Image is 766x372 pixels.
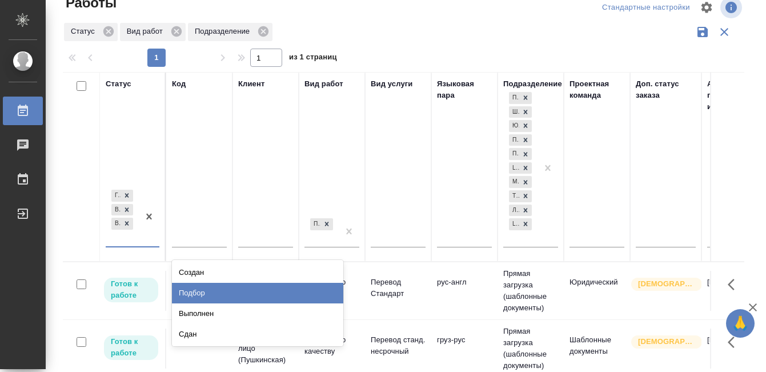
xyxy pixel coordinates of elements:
[726,309,755,338] button: 🙏
[111,204,121,216] div: В работе
[509,120,519,132] div: Юридический
[509,162,519,174] div: LegalQA
[508,203,533,218] div: Прямая загрузка (шаблонные документы), Шаблонные документы, Юридический, Проектный офис, Проектна...
[437,78,492,101] div: Языковая пара
[64,23,118,41] div: Статус
[289,50,337,67] span: из 1 страниц
[570,78,624,101] div: Проектная команда
[508,175,533,189] div: Прямая загрузка (шаблонные документы), Шаблонные документы, Юридический, Проектный офис, Проектна...
[172,345,343,365] div: Отменен
[509,106,519,118] div: Шаблонные документы
[111,190,121,202] div: Готов к работе
[172,78,186,90] div: Код
[636,78,696,101] div: Доп. статус заказа
[509,176,519,188] div: Медицинский
[71,26,99,37] p: Статус
[638,278,695,290] p: [DEMOGRAPHIC_DATA]
[564,271,630,311] td: Юридический
[304,78,343,90] div: Вид работ
[707,78,762,113] div: Автор последнего изменения
[195,26,254,37] p: Подразделение
[431,329,498,369] td: груз-рус
[509,218,519,230] div: LocQA
[371,334,426,357] p: Перевод станд. несрочный
[508,161,533,175] div: Прямая загрузка (шаблонные документы), Шаблонные документы, Юридический, Проектный офис, Проектна...
[310,218,320,230] div: Приёмка по качеству
[188,23,272,41] div: Подразделение
[509,92,519,104] div: Прямая загрузка (шаблонные документы)
[503,78,562,90] div: Подразделение
[106,78,131,90] div: Статус
[509,190,519,202] div: Технический
[120,23,186,41] div: Вид работ
[172,262,343,283] div: Создан
[238,78,264,90] div: Клиент
[172,283,343,303] div: Подбор
[713,21,735,43] button: Сбросить фильтры
[371,277,426,299] p: Перевод Стандарт
[721,329,748,356] button: Здесь прячутся важные кнопки
[638,336,695,347] p: [DEMOGRAPHIC_DATA]
[371,78,413,90] div: Вид услуги
[721,271,748,298] button: Здесь прячутся важные кнопки
[508,147,533,161] div: Прямая загрузка (шаблонные документы), Шаблонные документы, Юридический, Проектный офис, Проектна...
[508,119,533,133] div: Прямая загрузка (шаблонные документы), Шаблонные документы, Юридический, Проектный офис, Проектна...
[731,311,750,335] span: 🙏
[692,21,713,43] button: Сохранить фильтры
[127,26,167,37] p: Вид работ
[111,336,151,359] p: Готов к работе
[309,217,334,231] div: Приёмка по качеству
[111,278,151,301] p: Готов к работе
[172,324,343,345] div: Сдан
[508,189,533,203] div: Прямая загрузка (шаблонные документы), Шаблонные документы, Юридический, Проектный офис, Проектна...
[172,303,343,324] div: Выполнен
[498,262,564,319] td: Прямая загрузка (шаблонные документы)
[509,134,519,146] div: Проектный офис
[509,148,519,160] div: Проектная группа
[508,91,533,105] div: Прямая загрузка (шаблонные документы), Шаблонные документы, Юридический, Проектный офис, Проектна...
[509,205,519,217] div: Локализация
[103,334,159,361] div: Исполнитель может приступить к работе
[508,133,533,147] div: Прямая загрузка (шаблонные документы), Шаблонные документы, Юридический, Проектный офис, Проектна...
[564,329,630,369] td: Шаблонные документы
[508,217,533,231] div: Прямая загрузка (шаблонные документы), Шаблонные документы, Юридический, Проектный офис, Проектна...
[431,271,498,311] td: рус-англ
[111,218,121,230] div: В ожидании
[238,331,293,366] p: Физическое лицо (Пушкинская)
[508,105,533,119] div: Прямая загрузка (шаблонные документы), Шаблонные документы, Юридический, Проектный офис, Проектна...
